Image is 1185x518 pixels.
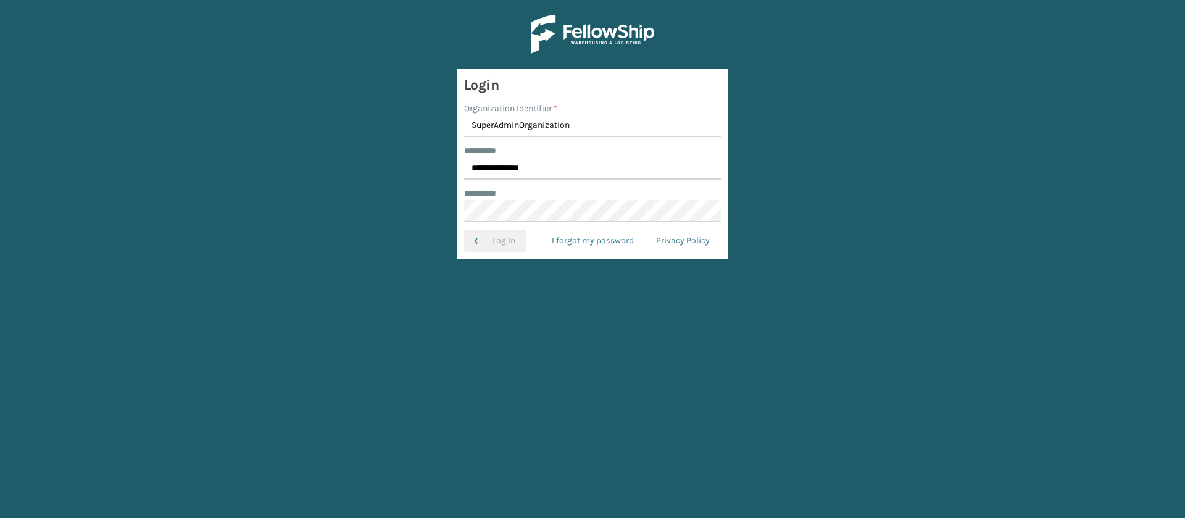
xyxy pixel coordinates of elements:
[464,102,557,115] label: Organization Identifier
[541,230,645,252] a: I forgot my password
[464,230,526,252] button: Log In
[464,76,721,94] h3: Login
[645,230,721,252] a: Privacy Policy
[531,15,654,54] img: Logo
